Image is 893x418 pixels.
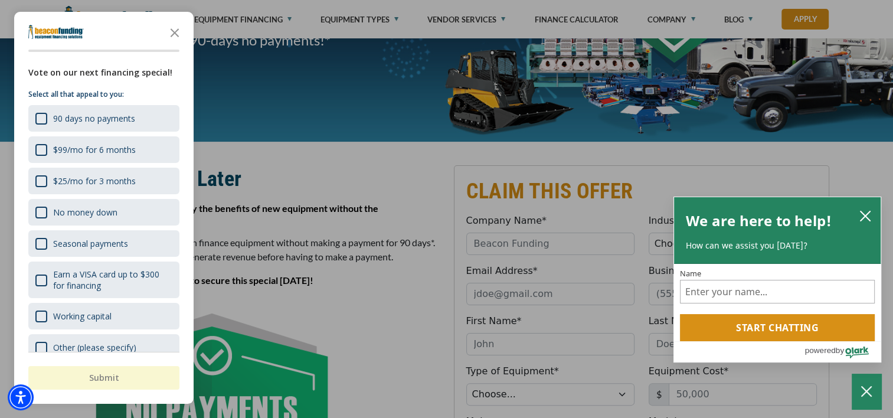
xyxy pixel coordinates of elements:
div: $99/mo for 6 months [28,136,179,163]
div: $25/mo for 3 months [28,168,179,194]
div: Survey [14,12,194,404]
div: Accessibility Menu [8,384,34,410]
button: Close Chatbox [852,374,881,409]
div: $99/mo for 6 months [53,144,136,155]
button: close chatbox [856,207,875,224]
div: 90 days no payments [53,113,135,124]
button: Submit [28,366,179,390]
div: Working capital [28,303,179,329]
div: Seasonal payments [28,230,179,257]
div: Other (please specify) [28,334,179,361]
h2: We are here to help! [686,209,832,233]
div: Earn a VISA card up to $300 for financing [28,262,179,298]
div: No money down [28,199,179,226]
input: Name [680,280,875,303]
div: No money down [53,207,117,218]
div: Earn a VISA card up to $300 for financing [53,269,172,291]
p: Select all that appeal to you: [28,89,179,100]
button: Close the survey [163,20,187,44]
a: Powered by Olark - open in a new tab [804,342,881,362]
button: Start chatting [680,314,875,341]
span: by [836,343,844,358]
div: olark chatbox [673,197,881,363]
div: $25/mo for 3 months [53,175,136,187]
div: 90 days no payments [28,105,179,132]
img: Company logo [28,25,84,39]
div: Vote on our next financing special! [28,66,179,79]
label: Name [680,270,875,277]
span: powered [804,343,835,358]
p: How can we assist you [DATE]? [686,240,869,252]
div: Other (please specify) [53,342,136,353]
div: Seasonal payments [53,238,128,249]
div: Working capital [53,311,112,322]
